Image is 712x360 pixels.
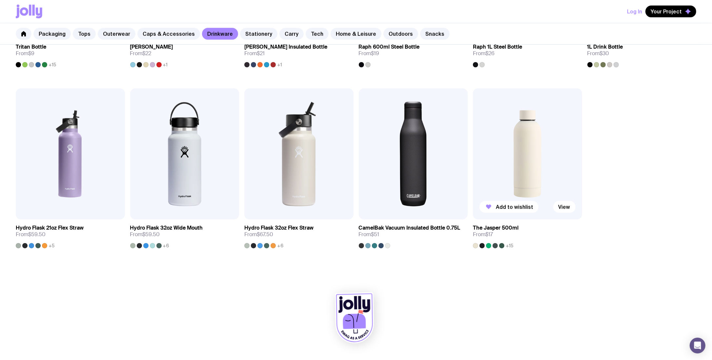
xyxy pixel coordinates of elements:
[587,44,623,50] h3: 1L Drink Bottle
[600,50,609,57] span: $30
[130,225,203,231] h3: Hydro Flask 32oz Wide Mouth
[163,62,168,67] span: +1
[473,50,495,57] span: From
[383,28,418,40] a: Outdoors
[16,225,84,231] h3: Hydro Flask 21oz Flex Straw
[627,6,642,17] button: Log In
[244,225,314,231] h3: Hydro Flask 32oz Flex Straw
[49,243,54,248] span: +5
[359,231,379,238] span: From
[473,231,493,238] span: From
[16,50,34,57] span: From
[130,50,152,57] span: From
[16,38,125,67] a: Tritan BottleFrom$9+15
[244,50,265,57] span: From
[244,38,354,67] a: [PERSON_NAME] Insulated BottleFrom$21+1
[244,44,327,50] h3: [PERSON_NAME] Insulated Bottle
[163,243,169,248] span: +6
[485,231,493,238] span: $17
[130,219,239,248] a: Hydro Flask 32oz Wide MouthFrom$59.50+6
[257,50,265,57] span: $21
[359,38,468,67] a: Raph 600ml Steel BottleFrom$19
[473,38,582,67] a: Raph 1L Steel BottleFrom$26
[553,201,576,213] a: View
[257,231,273,238] span: $67.50
[49,62,56,67] span: +15
[359,50,379,57] span: From
[587,38,697,67] a: 1L Drink BottleFrom$30
[279,28,304,40] a: Carry
[16,231,46,238] span: From
[137,28,200,40] a: Caps & Accessories
[73,28,96,40] a: Tops
[587,50,609,57] span: From
[506,243,513,248] span: +15
[98,28,135,40] a: Outerwear
[473,225,519,231] h3: The Jasper 500ml
[359,44,420,50] h3: Raph 600ml Steel Bottle
[130,44,173,50] h3: [PERSON_NAME]
[496,204,533,210] span: Add to wishlist
[331,28,381,40] a: Home & Leisure
[143,50,152,57] span: $22
[485,50,495,57] span: $26
[244,219,354,248] a: Hydro Flask 32oz Flex StrawFrom$67.50+6
[130,38,239,67] a: [PERSON_NAME]From$22+1
[473,219,582,248] a: The Jasper 500mlFrom$17+15
[277,243,283,248] span: +6
[420,28,450,40] a: Snacks
[473,44,522,50] h3: Raph 1L Steel Bottle
[359,219,468,248] a: CamelBak Vacuum Insulated Bottle 0.75LFrom$51
[240,28,277,40] a: Stationery
[130,231,160,238] span: From
[645,6,696,17] button: Your Project
[202,28,238,40] a: Drinkware
[371,50,379,57] span: $19
[359,225,460,231] h3: CamelBak Vacuum Insulated Bottle 0.75L
[16,219,125,248] a: Hydro Flask 21oz Flex StrawFrom$59.50+5
[479,201,539,213] button: Add to wishlist
[143,231,160,238] span: $59.50
[306,28,329,40] a: Tech
[33,28,71,40] a: Packaging
[371,231,379,238] span: $51
[16,44,46,50] h3: Tritan Bottle
[28,50,34,57] span: $9
[651,8,682,15] span: Your Project
[690,338,705,353] div: Open Intercom Messenger
[244,231,273,238] span: From
[28,231,46,238] span: $59.50
[277,62,282,67] span: +1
